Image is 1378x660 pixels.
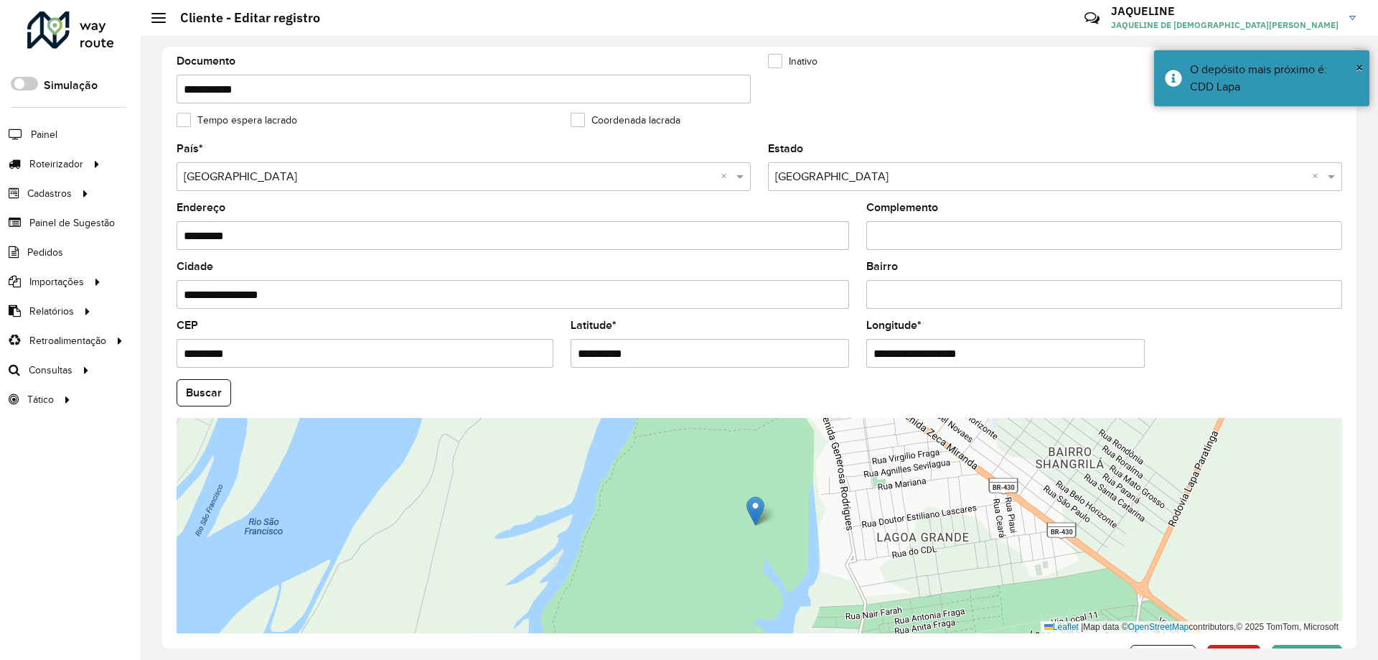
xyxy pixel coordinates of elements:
[1111,4,1339,18] h3: JAQUELINE
[27,186,72,201] span: Cadastros
[571,113,680,128] label: Coordenada lacrada
[177,140,203,157] label: País
[866,258,898,275] label: Bairro
[1128,622,1189,632] a: OpenStreetMap
[177,199,225,216] label: Endereço
[177,258,213,275] label: Cidade
[1356,57,1363,78] button: Close
[1312,168,1324,185] span: Clear all
[29,304,74,319] span: Relatórios
[29,333,106,348] span: Retroalimentação
[866,317,922,334] label: Longitude
[1041,621,1342,633] div: Map data © contributors,© 2025 TomTom, Microsoft
[31,127,57,142] span: Painel
[29,274,84,289] span: Importações
[1356,60,1363,75] span: ×
[1190,61,1359,96] div: O depósito mais próximo é: CDD Lapa
[746,496,764,526] img: Marker
[166,10,320,26] h2: Cliente - Editar registro
[768,54,817,69] label: Inativo
[1081,622,1083,632] span: |
[27,245,63,260] span: Pedidos
[768,140,803,157] label: Estado
[177,52,235,70] label: Documento
[1044,622,1079,632] a: Leaflet
[27,392,54,407] span: Tático
[44,77,98,94] label: Simulação
[571,317,617,334] label: Latitude
[29,215,115,231] span: Painel de Sugestão
[177,379,231,406] button: Buscar
[29,157,83,172] span: Roteirizador
[866,199,938,216] label: Complemento
[29,363,72,378] span: Consultas
[177,113,297,128] label: Tempo espera lacrado
[1111,19,1339,32] span: JAQUELINE DE [DEMOGRAPHIC_DATA][PERSON_NAME]
[721,168,733,185] span: Clear all
[177,317,198,334] label: CEP
[1077,3,1107,34] a: Contato Rápido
